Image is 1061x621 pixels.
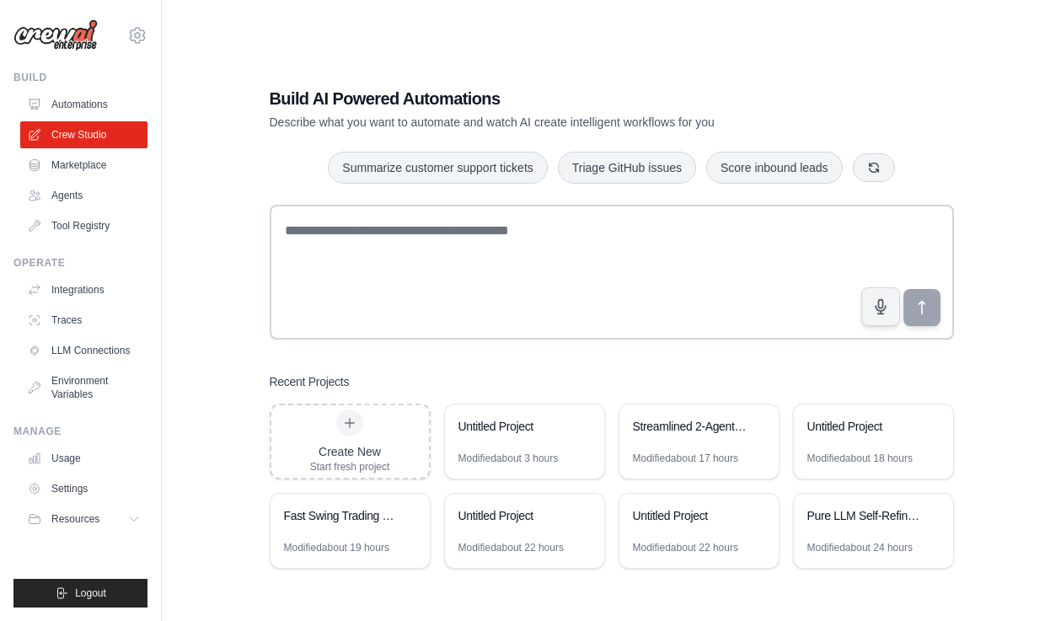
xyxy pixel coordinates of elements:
div: Untitled Project [807,418,923,435]
img: Logo [13,19,98,51]
a: Settings [20,475,147,502]
button: Score inbound leads [706,152,843,184]
div: Modified about 3 hours [458,452,559,465]
a: Marketplace [20,152,147,179]
button: Resources [20,506,147,533]
a: Crew Studio [20,121,147,148]
div: Untitled Project [633,507,748,524]
a: Tool Registry [20,212,147,239]
div: Modified about 17 hours [633,452,738,465]
div: Create New [310,443,390,460]
button: Summarize customer support tickets [328,152,547,184]
div: Modified about 22 hours [633,541,738,554]
span: Logout [75,586,106,600]
div: Modified about 22 hours [458,541,564,554]
a: Agents [20,182,147,209]
div: Operate [13,256,147,270]
a: Environment Variables [20,367,147,408]
span: Resources [51,512,99,526]
div: Untitled Project [458,418,574,435]
button: Triage GitHub issues [558,152,696,184]
h3: Recent Projects [270,373,350,390]
div: Streamlined 2-Agent Stock Screener [633,418,748,435]
a: Usage [20,445,147,472]
button: Click to speak your automation idea [861,287,900,326]
div: Modified about 18 hours [807,452,913,465]
div: Build [13,71,147,84]
a: Traces [20,307,147,334]
div: Modified about 19 hours [284,541,389,554]
a: Integrations [20,276,147,303]
a: LLM Connections [20,337,147,364]
div: Start fresh project [310,460,390,474]
div: Untitled Project [458,507,574,524]
div: Fast Swing Trading Regime Detector [284,507,399,524]
button: Logout [13,579,147,608]
a: Automations [20,91,147,118]
div: Manage [13,425,147,438]
div: Modified about 24 hours [807,541,913,554]
button: Get new suggestions [853,153,895,182]
h1: Build AI Powered Automations [270,87,836,110]
p: Describe what you want to automate and watch AI create intelligent workflows for you [270,114,836,131]
div: Pure LLM Self-Refinement Ensemble [807,507,923,524]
